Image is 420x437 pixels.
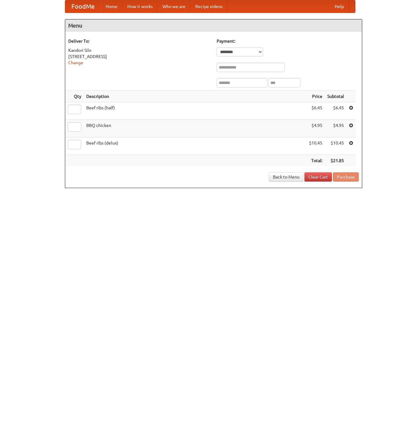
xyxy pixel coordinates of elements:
[68,53,210,60] div: [STREET_ADDRESS]
[325,91,346,102] th: Subtotal
[307,91,325,102] th: Price
[307,120,325,137] td: $4.95
[325,137,346,155] td: $10.45
[65,19,362,32] h4: Menu
[217,38,359,44] h5: Payment:
[304,172,332,182] a: Clear Cart
[190,0,227,13] a: Recipe videos
[101,0,122,13] a: Home
[84,102,307,120] td: Beef ribs (half)
[307,102,325,120] td: $6.45
[325,102,346,120] td: $6.45
[307,137,325,155] td: $10.45
[84,137,307,155] td: Beef ribs (delux)
[330,0,349,13] a: Help
[84,91,307,102] th: Description
[158,0,190,13] a: Who we are
[325,120,346,137] td: $4.95
[65,0,101,13] a: FoodMe
[122,0,158,13] a: How it works
[68,60,83,65] a: Change
[68,38,210,44] h5: Deliver To:
[269,172,303,182] a: Back to Menu
[84,120,307,137] td: BBQ chicken
[65,91,84,102] th: Qty
[68,47,210,53] div: Kandori Siln
[333,172,359,182] button: Purchase
[307,155,325,166] th: Total:
[325,155,346,166] th: $21.85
